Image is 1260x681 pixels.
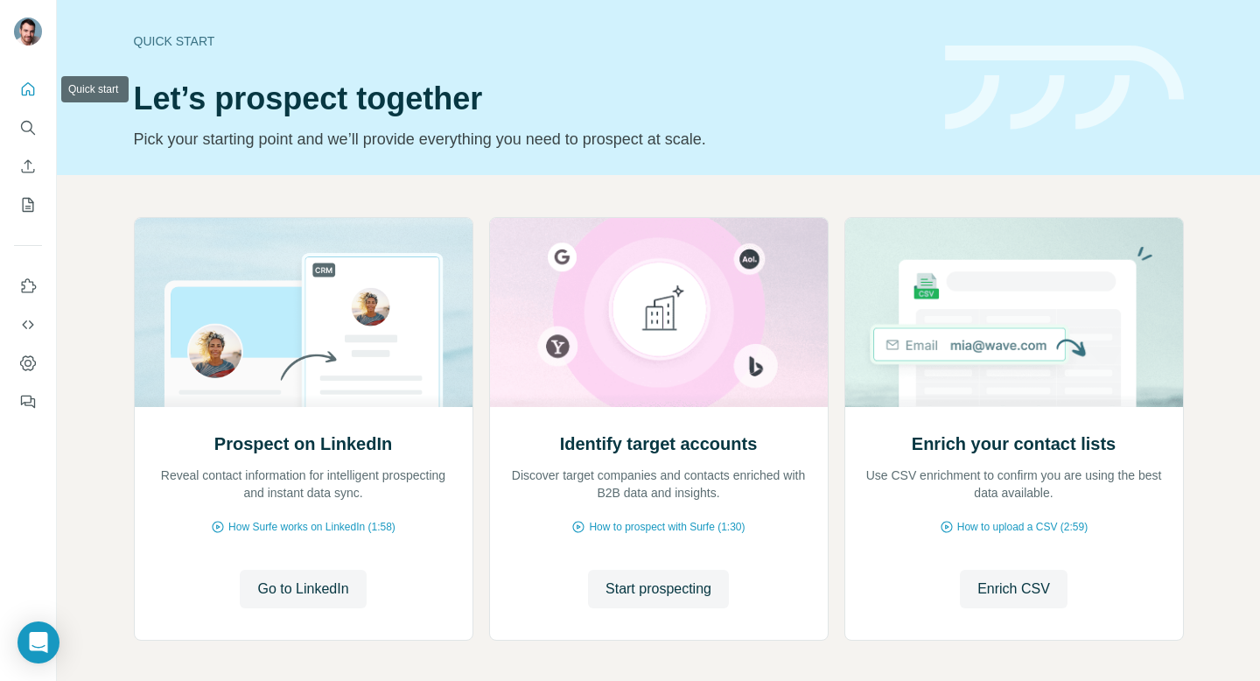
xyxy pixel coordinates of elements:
button: Feedback [14,386,42,418]
p: Reveal contact information for intelligent prospecting and instant data sync. [152,467,455,502]
span: Start prospecting [605,579,711,600]
img: Prospect on LinkedIn [134,218,473,407]
button: Dashboard [14,348,42,379]
span: How to prospect with Surfe (1:30) [589,519,745,535]
button: Search [14,112,42,144]
div: Quick start [134,32,924,50]
button: Go to LinkedIn [240,570,366,608]
img: banner [945,46,1184,130]
button: Use Surfe on LinkedIn [14,270,42,302]
h1: Let’s prospect together [134,81,924,116]
button: Use Surfe API [14,309,42,340]
h2: Enrich your contact lists [912,432,1116,456]
span: Enrich CSV [977,579,1050,600]
button: Start prospecting [588,570,729,608]
img: Identify target accounts [489,218,829,407]
button: Quick start [14,74,42,105]
h2: Identify target accounts [560,432,758,456]
button: My lists [14,189,42,221]
div: Open Intercom Messenger [17,621,59,663]
p: Discover target companies and contacts enriched with B2B data and insights. [507,467,810,502]
p: Pick your starting point and we’ll provide everything you need to prospect at scale. [134,127,924,151]
img: Enrich your contact lists [844,218,1184,407]
span: How to upload a CSV (2:59) [957,519,1088,535]
p: Use CSV enrichment to confirm you are using the best data available. [863,467,1165,502]
button: Enrich CSV [14,151,42,182]
span: How Surfe works on LinkedIn (1:58) [228,519,395,535]
h2: Prospect on LinkedIn [214,432,392,456]
img: Avatar [14,18,42,46]
span: Go to LinkedIn [257,579,348,600]
button: Enrich CSV [960,570,1067,608]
